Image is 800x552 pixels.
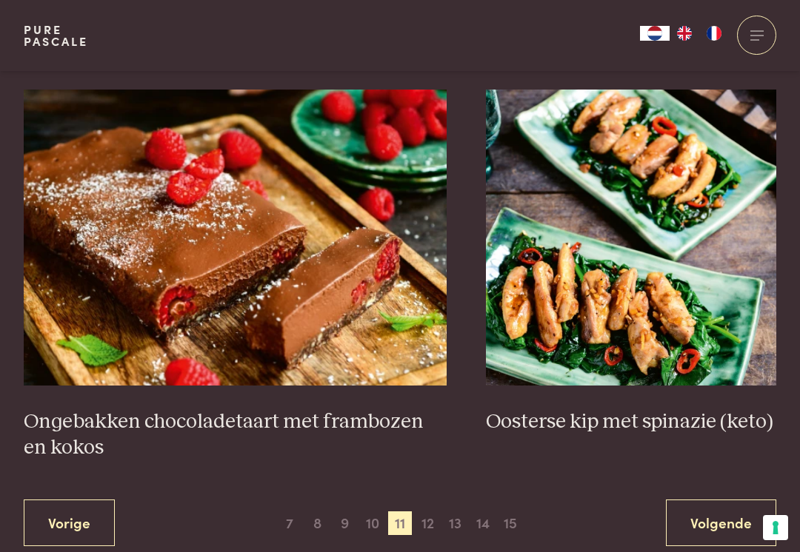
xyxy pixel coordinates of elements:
a: Vorige [24,499,115,546]
img: Ongebakken chocoladetaart met frambozen en kokos [24,90,447,386]
img: Oosterse kip met spinazie (keto) [486,90,776,386]
span: 10 [361,511,384,535]
div: Language [640,26,670,41]
span: 15 [499,511,522,535]
aside: Language selected: Nederlands [640,26,729,41]
span: 12 [416,511,439,535]
a: Volgende [666,499,776,546]
a: NL [640,26,670,41]
button: Uw voorkeuren voor toestemming voor trackingtechnologieën [763,515,788,540]
span: 8 [305,511,329,535]
h3: Oosterse kip met spinazie (keto) [486,409,776,435]
span: 9 [333,511,357,535]
a: EN [670,26,699,41]
span: 13 [443,511,467,535]
a: FR [699,26,729,41]
ul: Language list [670,26,729,41]
span: 14 [471,511,495,535]
span: 11 [388,511,412,535]
h3: Ongebakken chocoladetaart met frambozen en kokos [24,409,447,460]
a: Ongebakken chocoladetaart met frambozen en kokos Ongebakken chocoladetaart met frambozen en kokos [24,90,447,460]
a: PurePascale [24,24,88,47]
span: 7 [278,511,301,535]
a: Oosterse kip met spinazie (keto) Oosterse kip met spinazie (keto) [486,90,776,434]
